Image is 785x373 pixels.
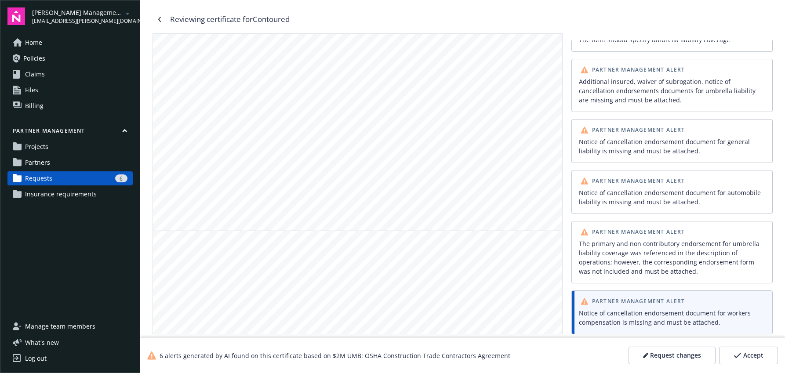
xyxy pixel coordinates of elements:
[25,83,38,97] span: Files
[7,171,133,185] a: Requests6
[25,187,97,201] span: Insurance requirements
[571,290,773,334] button: Partner Management AlertNotice of cancellation endorsement document for workers compensation is m...
[25,171,52,185] span: Requests
[592,127,685,133] span: Partner Management Alert
[7,319,133,333] a: Manage team members
[650,351,701,360] span: Request changes
[25,351,47,366] div: Log out
[7,338,73,347] button: What's new
[592,299,685,304] span: Partner Management Alert
[25,67,45,81] span: Claims
[115,174,127,182] div: 6
[579,308,765,327] div: Notice of cancellation endorsement document for workers compensation is missing and must be attac...
[719,347,778,364] button: Accept
[592,67,685,72] span: Partner Management Alert
[25,99,44,113] span: Billing
[592,178,685,184] span: Partner Management Alert
[7,51,133,65] a: Policies
[579,188,765,206] div: Notice of cancellation endorsement document for automobile liability is missing and must be attac...
[7,99,133,113] a: Billing
[7,83,133,97] a: Files
[23,51,45,65] span: Policies
[32,17,122,25] span: [EMAIL_ADDRESS][PERSON_NAME][DOMAIN_NAME]
[147,351,510,360] div: 6 alerts generated by AI found on this certificate based on $2M UMB: OSHA Construction Trade Cont...
[7,67,133,81] a: Claims
[25,156,50,170] span: Partners
[743,351,763,360] span: Accept
[122,8,133,18] a: arrowDropDown
[7,127,133,138] button: Partner management
[7,140,133,154] a: Projects
[25,319,95,333] span: Manage team members
[579,77,765,105] div: Additional insured, waiver of subrogation, notice of cancellation endorsements documents for umbr...
[579,137,765,156] div: Notice of cancellation endorsement document for general liability is missing and must be attached.
[629,347,716,364] button: Request changes
[32,8,122,17] span: [PERSON_NAME] Management Company
[571,170,773,214] button: Partner Management AlertNotice of cancellation endorsement document for automobile liability is m...
[7,7,25,25] img: navigator-logo.svg
[579,239,765,276] div: The primary and non contributory endorsement for umbrella liability coverage was referenced in th...
[25,338,59,347] span: What ' s new
[571,119,773,163] button: Partner Management AlertNotice of cancellation endorsement document for general liability is miss...
[592,229,685,235] span: Partner Management Alert
[7,187,133,201] a: Insurance requirements
[571,221,773,283] button: Partner Management AlertThe primary and non contributory endorsement for umbrella liability cover...
[25,140,48,154] span: Projects
[7,36,133,50] a: Home
[170,14,290,25] div: Reviewing certificate for Contoured
[32,7,133,25] button: [PERSON_NAME] Management Company[EMAIL_ADDRESS][PERSON_NAME][DOMAIN_NAME]arrowDropDown
[571,59,773,112] button: Partner Management AlertAdditional insured, waiver of subrogation, notice of cancellation endorse...
[7,156,133,170] a: Partners
[25,36,42,50] span: Home
[153,12,167,26] a: Navigate back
